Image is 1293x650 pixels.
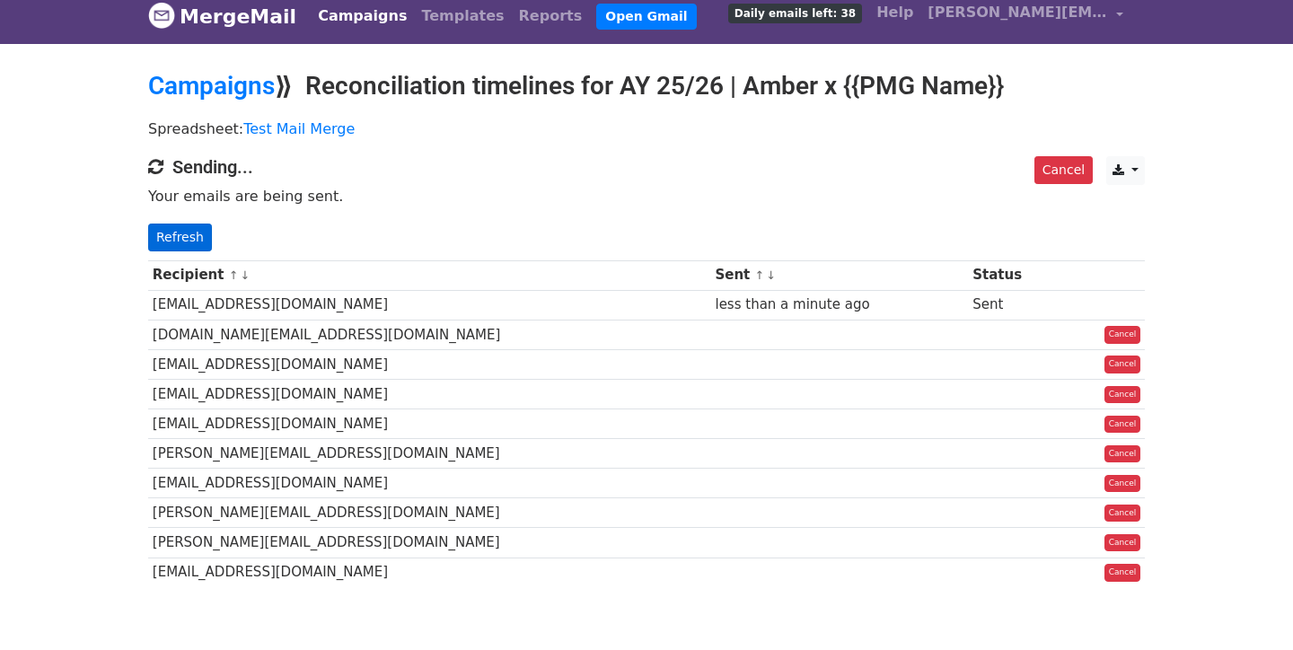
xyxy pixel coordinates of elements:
p: Your emails are being sent. [148,187,1145,206]
a: Campaigns [148,71,275,101]
a: Cancel [1104,564,1141,582]
a: Refresh [148,224,212,251]
th: Sent [711,260,969,290]
a: ↓ [240,268,250,282]
th: Recipient [148,260,711,290]
a: Cancel [1104,505,1141,523]
a: ↓ [766,268,776,282]
img: MergeMail logo [148,2,175,29]
h4: Sending... [148,156,1145,178]
p: Spreadsheet: [148,119,1145,138]
td: [EMAIL_ADDRESS][DOMAIN_NAME] [148,349,711,379]
td: [EMAIL_ADDRESS][DOMAIN_NAME] [148,469,711,498]
td: [EMAIL_ADDRESS][DOMAIN_NAME] [148,379,711,408]
td: [PERSON_NAME][EMAIL_ADDRESS][DOMAIN_NAME] [148,498,711,528]
a: Cancel [1034,156,1093,184]
td: [EMAIL_ADDRESS][DOMAIN_NAME] [148,409,711,439]
iframe: Chat Widget [1203,564,1293,650]
a: Cancel [1104,356,1141,373]
a: Cancel [1104,534,1141,552]
td: [EMAIL_ADDRESS][DOMAIN_NAME] [148,290,711,320]
th: Status [968,260,1060,290]
a: Cancel [1104,416,1141,434]
h2: ⟫ Reconciliation timelines for AY 25/26 | Amber x {{PMG Name}} [148,71,1145,101]
td: [PERSON_NAME][EMAIL_ADDRESS][DOMAIN_NAME] [148,439,711,469]
td: [PERSON_NAME][EMAIL_ADDRESS][DOMAIN_NAME] [148,528,711,558]
td: [EMAIL_ADDRESS][DOMAIN_NAME] [148,558,711,587]
a: Cancel [1104,445,1141,463]
td: [DOMAIN_NAME][EMAIL_ADDRESS][DOMAIN_NAME] [148,320,711,349]
a: Open Gmail [596,4,696,30]
a: Cancel [1104,326,1141,344]
a: ↑ [229,268,239,282]
span: Daily emails left: 38 [728,4,862,23]
a: Test Mail Merge [243,120,355,137]
span: [PERSON_NAME][EMAIL_ADDRESS][DOMAIN_NAME] [928,2,1107,23]
div: less than a minute ago [715,294,963,315]
a: Cancel [1104,386,1141,404]
a: Cancel [1104,475,1141,493]
td: Sent [968,290,1060,320]
a: ↑ [755,268,765,282]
